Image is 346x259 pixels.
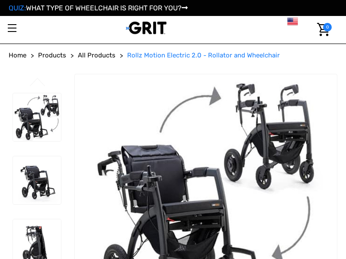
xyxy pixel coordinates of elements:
[78,51,115,59] span: All Products
[29,78,47,88] button: Go to slide 2 of 2
[78,51,115,60] a: All Products
[9,4,188,12] a: QUIZ:WHAT TYPE OF WHEELCHAIR IS RIGHT FOR YOU?
[8,28,16,28] span: Toggle menu
[9,4,26,12] span: QUIZ:
[312,16,332,43] a: Cart with 0 items
[38,51,66,60] a: Products
[13,156,61,204] img: Rollz Motion Electric 2.0 - Rollator and Wheelchair
[323,23,332,32] span: 0
[126,21,167,35] img: GRIT All-Terrain Wheelchair and Mobility Equipment
[9,51,26,59] span: Home
[9,51,337,60] nav: Breadcrumb
[317,23,330,36] img: Cart
[287,16,298,27] img: us.png
[127,51,280,59] span: Rollz Motion Electric 2.0 - Rollator and Wheelchair
[127,51,280,60] a: Rollz Motion Electric 2.0 - Rollator and Wheelchair
[9,51,26,60] a: Home
[38,51,66,59] span: Products
[13,93,61,141] img: Rollz Motion Electric 2.0 - Rollator and Wheelchair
